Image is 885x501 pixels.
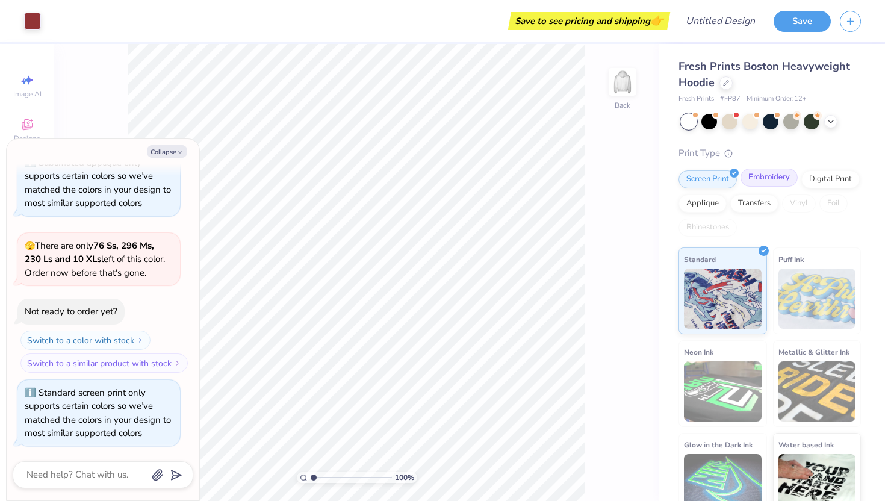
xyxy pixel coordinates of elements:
span: There are only left of this color. Order now before that's gone. [25,240,165,279]
button: Switch to a similar product with stock [20,353,188,373]
div: Foil [819,194,848,213]
button: Switch to a color with stock [20,331,151,350]
img: Metallic & Glitter Ink [778,361,856,422]
span: Glow in the Dark Ink [684,438,753,451]
div: Standard screen print only supports certain colors so we’ve matched the colors in your design to ... [25,387,171,440]
span: Water based Ink [778,438,834,451]
span: Standard [684,253,716,266]
img: Standard [684,269,762,329]
div: Rhinestones [678,219,737,237]
div: Print Type [678,146,861,160]
div: Save to see pricing and shipping [511,12,667,30]
span: Puff Ink [778,253,804,266]
span: Metallic & Glitter Ink [778,346,849,358]
span: Image AI [13,89,42,99]
span: Fresh Prints [678,94,714,104]
div: Applique [678,194,727,213]
div: Screen Print [678,170,737,188]
span: Designs [14,134,40,143]
input: Untitled Design [676,9,765,33]
span: 🫣 [25,240,35,252]
img: Neon Ink [684,361,762,422]
div: Back [615,100,630,111]
div: Transfers [730,194,778,213]
button: Collapse [147,145,187,158]
div: Vinyl [782,194,816,213]
div: Digital Print [801,170,860,188]
span: 👉 [650,13,663,28]
img: Back [610,70,635,94]
img: Switch to a similar product with stock [174,359,181,367]
span: Neon Ink [684,346,713,358]
span: 100 % [395,472,414,483]
div: Not ready to order yet? [25,305,117,317]
div: Embroidery [741,169,798,187]
span: Fresh Prints Boston Heavyweight Hoodie [678,59,850,90]
button: Save [774,11,831,32]
span: # FP87 [720,94,741,104]
span: Minimum Order: 12 + [747,94,807,104]
img: Switch to a color with stock [137,337,144,344]
img: Puff Ink [778,269,856,329]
